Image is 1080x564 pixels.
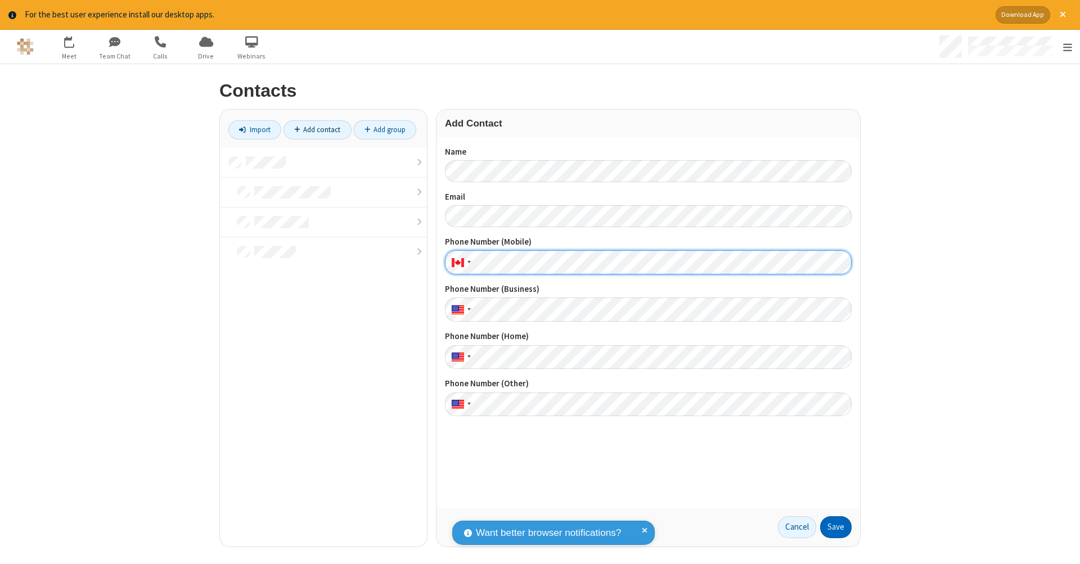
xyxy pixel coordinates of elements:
[353,120,416,139] a: Add group
[778,516,816,539] a: Cancel
[820,516,852,539] button: Save
[476,526,621,540] span: Want better browser notifications?
[445,297,474,322] div: United States: + 1
[445,191,852,204] label: Email
[1054,6,1072,24] button: Close alert
[445,250,474,274] div: Canada: + 1
[48,51,91,61] span: Meet
[445,118,852,129] h3: Add Contact
[445,345,474,369] div: United States: + 1
[445,330,852,343] label: Phone Number (Home)
[17,38,34,55] img: QA Selenium DO NOT DELETE OR CHANGE
[231,51,273,61] span: Webinars
[445,377,852,390] label: Phone Number (Other)
[228,120,281,139] a: Import
[25,8,987,21] div: For the best user experience install our desktop apps.
[445,146,852,159] label: Name
[996,6,1050,24] button: Download App
[94,51,136,61] span: Team Chat
[219,81,861,101] h2: Contacts
[445,283,852,296] label: Phone Number (Business)
[185,51,227,61] span: Drive
[72,36,79,44] div: 1
[445,236,852,249] label: Phone Number (Mobile)
[445,392,474,417] div: United States: + 1
[283,120,352,139] a: Add contact
[139,51,182,61] span: Calls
